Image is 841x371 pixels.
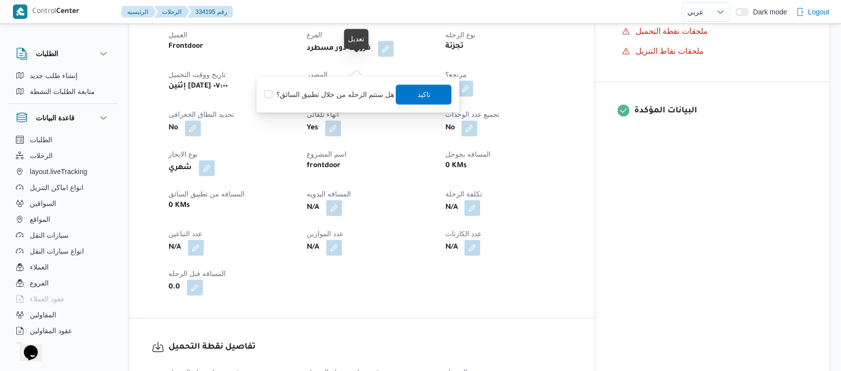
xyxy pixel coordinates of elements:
h3: البيانات المؤكدة [634,104,807,118]
img: X8yXhbKr1z7QwAAAABJRU5ErkJggg== [13,4,27,19]
div: تعديل [348,33,364,45]
span: ملحقات نقطة التحميل [636,27,708,35]
span: سيارات النقل [30,229,69,241]
b: تجزئة [445,41,463,53]
span: Dark mode [749,8,787,16]
button: إنشاء طلب جديد [12,68,113,84]
span: تاكيد [417,89,430,100]
b: 0.0 [168,281,180,293]
button: الرئيسيه [121,6,156,18]
span: متابعة الطلبات النشطة [30,86,95,97]
span: تحديد النطاق الجغرافى [168,110,234,118]
span: نوع الايجار [168,150,198,158]
span: مرتجع؟ [445,71,466,79]
b: إثنين [DATE] ٠٧:٠٠ [168,81,228,93]
span: تجميع عدد الوحدات [445,110,499,118]
button: Logout [792,2,833,22]
span: انهاء تلقائي [307,110,339,118]
span: العميل [168,31,187,39]
span: عدد الموازين [307,230,343,238]
iframe: chat widget [10,331,42,361]
label: هل ستتم الرحله من خلال تطبيق السائق؟ [264,89,394,100]
span: المسافه من تطبيق السائق [168,190,245,198]
span: ملحقات نقطة التحميل [636,25,708,37]
button: متابعة الطلبات النشطة [12,84,113,99]
b: N/A [307,242,319,254]
span: المقاولين [30,309,56,321]
button: الرحلات [12,148,113,164]
span: المواقع [30,213,50,225]
b: شهري [168,162,192,174]
button: 334195 رقم [187,6,233,18]
button: عقود المقاولين [12,323,113,339]
h3: الطلبات [36,48,58,60]
span: الرحلات [30,150,53,162]
div: قاعدة البيانات [8,132,117,347]
button: السواقين [12,195,113,211]
b: No [168,122,178,134]
h3: قاعدة البيانات [36,112,75,124]
span: ملحقات نقاط التنزيل [636,45,704,57]
span: إنشاء طلب جديد [30,70,78,82]
button: انواع اماكن التنزيل [12,180,113,195]
h3: تفاصيل نقطة التحميل [168,341,572,354]
button: layout.liveTracking [12,164,113,180]
span: المصدر [307,71,328,79]
button: عقود العملاء [12,291,113,307]
button: ملحقات نقاط التنزيل [618,43,807,59]
b: N/A [445,202,457,214]
span: الفروع [30,277,49,289]
b: frontdoor [307,160,340,172]
b: N/A [445,242,457,254]
span: انواع سيارات النقل [30,245,84,257]
b: Yes [307,122,318,134]
span: المسافه اليدويه [307,190,351,198]
button: الرحلات [154,6,189,18]
button: اجهزة التليفون [12,339,113,355]
b: N/A [168,242,181,254]
span: اسم المشروع [307,150,346,158]
b: 0 KMs [445,160,466,172]
button: الطلبات [12,132,113,148]
b: فرونت دور مسطرد [307,43,371,55]
span: الطلبات [30,134,52,146]
span: المسافه فبل الرحله [168,270,226,278]
button: تاكيد [396,85,451,104]
span: تاريخ ووقت التحميل [168,71,226,79]
button: المقاولين [12,307,113,323]
button: الطلبات [16,48,109,60]
span: layout.liveTracking [30,166,87,178]
button: ملحقات نقطة التحميل [618,23,807,39]
button: سيارات النقل [12,227,113,243]
span: عقود المقاولين [30,325,72,337]
button: قاعدة البيانات [16,112,109,124]
span: عدد الكارتات [445,230,481,238]
span: Logout [808,6,829,18]
span: العملاء [30,261,49,273]
span: تكلفة الرحلة [445,190,482,198]
span: اجهزة التليفون [30,341,71,353]
span: السواقين [30,197,56,209]
span: المسافه بجوجل [445,150,490,158]
b: Frontdoor [168,41,203,53]
button: العملاء [12,259,113,275]
span: ملحقات نقاط التنزيل [636,47,704,55]
span: الفرع [307,31,322,39]
span: عقود العملاء [30,293,65,305]
span: نوع الرحله [445,31,475,39]
b: Center [56,8,80,16]
b: N/A [307,202,319,214]
b: 0 KMs [168,200,190,212]
button: انواع سيارات النقل [12,243,113,259]
button: المواقع [12,211,113,227]
b: No [445,122,454,134]
span: انواع اماكن التنزيل [30,182,84,193]
button: الفروع [12,275,113,291]
div: الطلبات [8,68,117,103]
span: عدد التباعين [168,230,202,238]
